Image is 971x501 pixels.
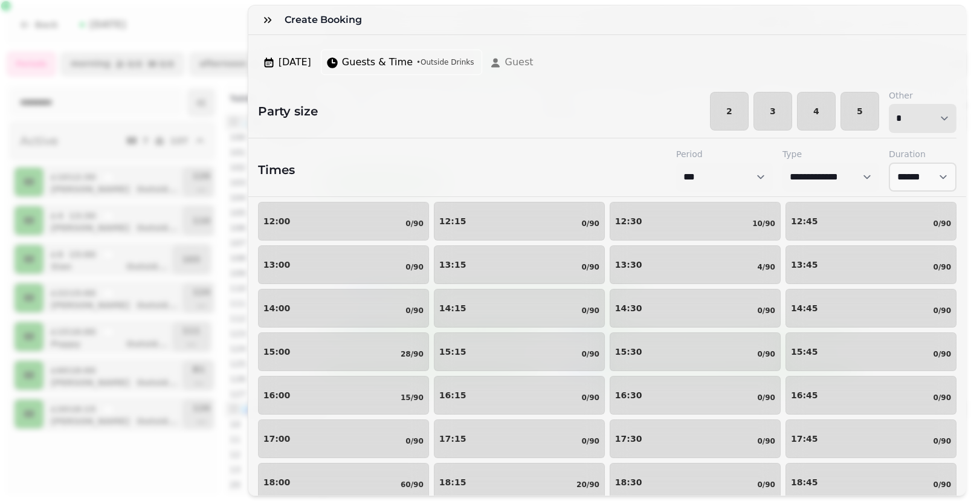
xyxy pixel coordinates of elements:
button: 13:304/90 [610,245,781,284]
p: 0/90 [405,219,423,228]
p: 28/90 [401,349,424,359]
button: 15:0028/90 [258,332,429,371]
p: 0/90 [758,349,775,359]
p: 13:30 [615,260,642,269]
p: 0/90 [758,306,775,315]
button: 17:450/90 [786,419,956,458]
p: 0/90 [581,262,599,272]
p: 16:00 [263,391,291,399]
p: 12:00 [263,217,291,225]
button: 15:150/90 [434,332,605,371]
button: 16:450/90 [786,376,956,415]
button: 4 [797,92,836,131]
label: Period [676,148,773,160]
p: 4/90 [758,262,775,272]
p: 12:30 [615,217,642,225]
p: 17:45 [791,435,818,443]
p: 15/90 [401,393,424,402]
p: 18:15 [439,478,466,486]
p: 14:30 [615,304,642,312]
p: 0/90 [934,262,951,272]
p: 0/90 [581,306,599,315]
h3: Create Booking [285,13,367,27]
button: 2 [710,92,749,131]
p: 12:45 [791,217,818,225]
p: 0/90 [934,393,951,402]
p: 60/90 [401,480,424,490]
p: 20/90 [576,480,599,490]
p: 0/90 [758,480,775,490]
p: 16:15 [439,391,466,399]
h2: Party size [248,103,318,120]
p: 0/90 [581,436,599,446]
span: Guest [505,55,534,69]
button: 5 [840,92,879,131]
p: 0/90 [581,393,599,402]
p: 17:30 [615,435,642,443]
h2: Times [258,161,295,178]
p: 0/90 [934,436,951,446]
p: 13:45 [791,260,818,269]
p: 0/90 [405,306,423,315]
span: 5 [851,107,869,115]
p: 10/90 [752,219,775,228]
p: 0/90 [934,349,951,359]
p: 0/90 [758,393,775,402]
button: 16:0015/90 [258,376,429,415]
p: 0/90 [934,219,951,228]
label: Duration [889,148,956,160]
span: [DATE] [279,55,311,69]
button: 12:150/90 [434,202,605,241]
p: 16:30 [615,391,642,399]
p: 15:45 [791,347,818,356]
p: 13:00 [263,260,291,269]
p: 14:15 [439,304,466,312]
p: 0/90 [758,436,775,446]
button: 15:300/90 [610,332,781,371]
label: Type [782,148,879,160]
p: 15:00 [263,347,291,356]
p: 17:00 [263,435,291,443]
button: 3 [753,92,792,131]
button: 17:000/90 [258,419,429,458]
p: 0/90 [405,436,423,446]
button: 12:450/90 [786,202,956,241]
p: 0/90 [405,262,423,272]
p: 18:45 [791,478,818,486]
p: 18:30 [615,478,642,486]
span: Guests & Time [342,55,413,69]
p: 12:15 [439,217,466,225]
p: 13:15 [439,260,466,269]
button: 12:3010/90 [610,202,781,241]
button: 16:300/90 [610,376,781,415]
button: 12:000/90 [258,202,429,241]
p: 18:00 [263,478,291,486]
button: 16:150/90 [434,376,605,415]
p: 15:30 [615,347,642,356]
span: 3 [764,107,782,115]
p: 14:00 [263,304,291,312]
button: 14:450/90 [786,289,956,328]
span: • Outside Drinks [416,57,474,67]
button: 13:000/90 [258,245,429,284]
p: 17:15 [439,435,466,443]
p: 14:45 [791,304,818,312]
p: 15:15 [439,347,466,356]
button: 17:150/90 [434,419,605,458]
button: 15:450/90 [786,332,956,371]
label: Other [889,89,956,102]
button: 14:300/90 [610,289,781,328]
button: 13:450/90 [786,245,956,284]
button: 14:000/90 [258,289,429,328]
p: 0/90 [934,480,951,490]
button: 14:150/90 [434,289,605,328]
span: 2 [720,107,738,115]
button: 17:300/90 [610,419,781,458]
p: 0/90 [581,349,599,359]
p: 0/90 [934,306,951,315]
p: 16:45 [791,391,818,399]
span: 4 [807,107,825,115]
button: 13:150/90 [434,245,605,284]
p: 0/90 [581,219,599,228]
